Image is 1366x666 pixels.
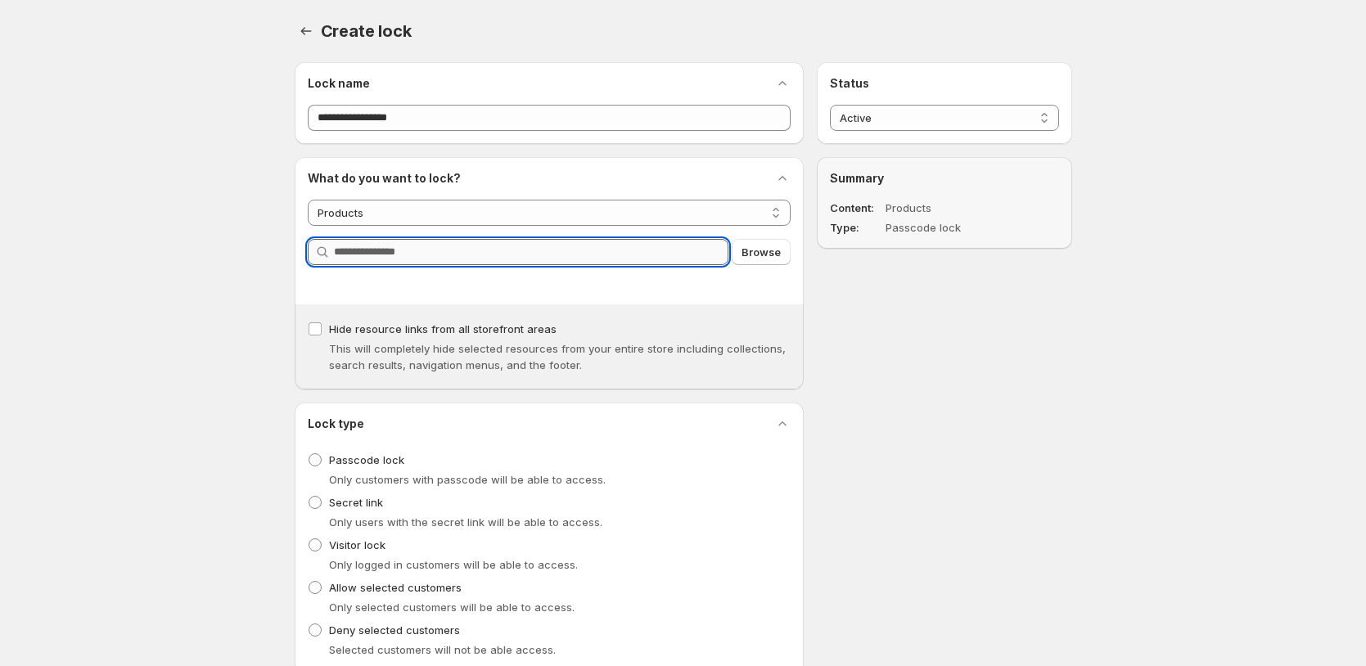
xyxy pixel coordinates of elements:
[329,342,786,371] span: This will completely hide selected resources from your entire store including collections, search...
[329,473,606,486] span: Only customers with passcode will be able to access.
[329,601,575,614] span: Only selected customers will be able to access.
[732,239,791,265] button: Browse
[886,219,1012,236] dd: Passcode lock
[308,170,461,187] h2: What do you want to lock?
[830,75,1058,92] h2: Status
[830,170,1058,187] h2: Summary
[329,538,385,551] span: Visitor lock
[329,558,578,571] span: Only logged in customers will be able to access.
[886,200,1012,216] dd: Products
[308,75,370,92] h2: Lock name
[308,416,364,432] h2: Lock type
[329,643,556,656] span: Selected customers will not be able access.
[329,623,460,637] span: Deny selected customers
[329,453,404,466] span: Passcode lock
[329,322,557,335] span: Hide resource links from all storefront areas
[329,581,462,594] span: Allow selected customers
[321,21,412,41] span: Create lock
[742,244,781,260] span: Browse
[329,496,383,509] span: Secret link
[329,515,602,529] span: Only users with the secret link will be able to access.
[830,219,882,236] dt: Type:
[830,200,882,216] dt: Content:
